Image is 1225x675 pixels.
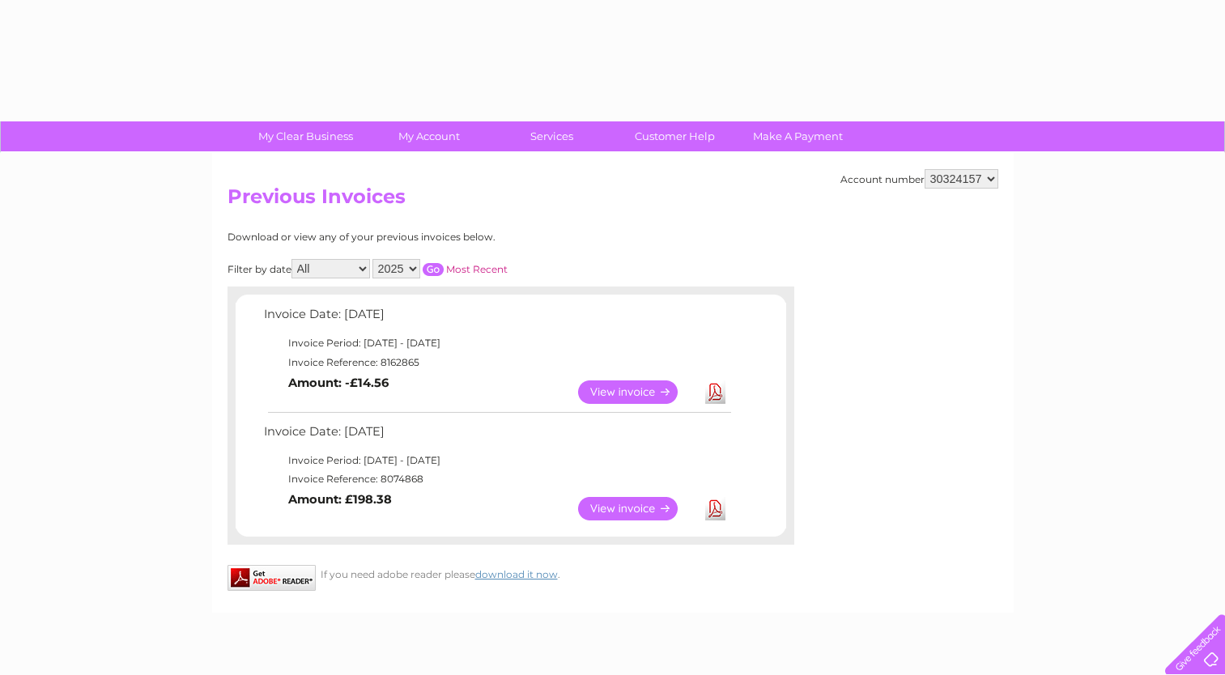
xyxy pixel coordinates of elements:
td: Invoice Period: [DATE] - [DATE] [260,333,734,353]
a: View [578,497,697,520]
td: Invoice Date: [DATE] [260,421,734,451]
td: Invoice Period: [DATE] - [DATE] [260,451,734,470]
a: View [578,380,697,404]
a: My Clear Business [239,121,372,151]
div: If you need adobe reader please . [228,565,794,580]
a: Download [705,380,725,404]
div: Download or view any of your previous invoices below. [228,231,653,243]
a: Services [485,121,619,151]
a: download it now [475,568,558,580]
td: Invoice Date: [DATE] [260,304,734,333]
a: My Account [362,121,496,151]
div: Filter by date [228,259,653,278]
td: Invoice Reference: 8074868 [260,469,734,489]
td: Invoice Reference: 8162865 [260,353,734,372]
b: Amount: £198.38 [288,492,392,507]
h2: Previous Invoices [228,185,998,216]
a: Make A Payment [731,121,865,151]
b: Amount: -£14.56 [288,376,389,390]
a: Download [705,497,725,520]
div: Account number [840,169,998,189]
a: Customer Help [608,121,742,151]
a: Most Recent [446,263,508,275]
